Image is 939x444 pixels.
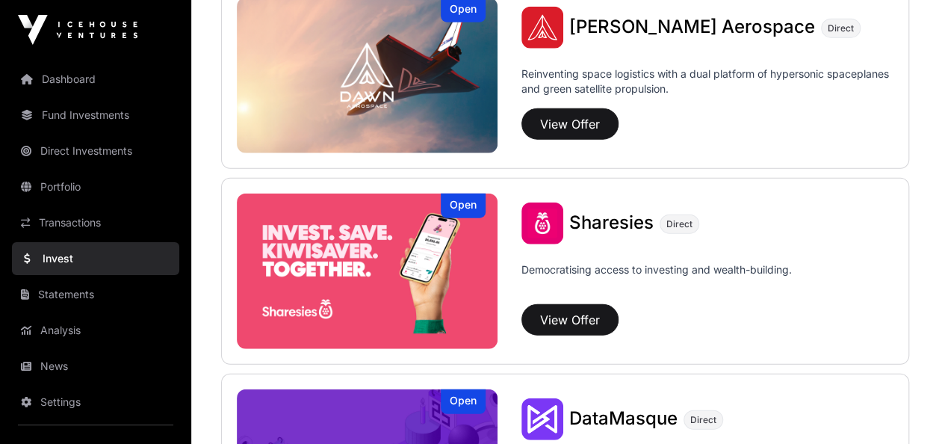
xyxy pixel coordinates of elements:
[12,242,179,275] a: Invest
[441,389,486,414] div: Open
[521,203,563,244] img: Sharesies
[521,398,563,440] img: DataMasque
[237,194,498,349] a: SharesiesOpen
[569,214,654,233] a: Sharesies
[864,372,939,444] iframe: Chat Widget
[441,194,486,218] div: Open
[521,108,619,140] button: View Offer
[12,278,179,311] a: Statements
[521,7,563,49] img: Dawn Aerospace
[666,218,692,230] span: Direct
[521,262,792,298] p: Democratising access to investing and wealth-building.
[18,15,137,45] img: Icehouse Ventures Logo
[569,407,678,429] span: DataMasque
[12,170,179,203] a: Portfolio
[521,304,619,336] button: View Offer
[12,314,179,347] a: Analysis
[237,194,498,349] img: Sharesies
[12,135,179,167] a: Direct Investments
[569,18,815,37] a: [PERSON_NAME] Aerospace
[569,212,654,233] span: Sharesies
[12,99,179,132] a: Fund Investments
[569,410,678,429] a: DataMasque
[828,22,854,34] span: Direct
[690,414,716,426] span: Direct
[12,63,179,96] a: Dashboard
[569,16,815,37] span: [PERSON_NAME] Aerospace
[521,67,893,102] p: Reinventing space logistics with a dual platform of hypersonic spaceplanes and green satellite pr...
[12,350,179,383] a: News
[12,386,179,419] a: Settings
[12,206,179,239] a: Transactions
